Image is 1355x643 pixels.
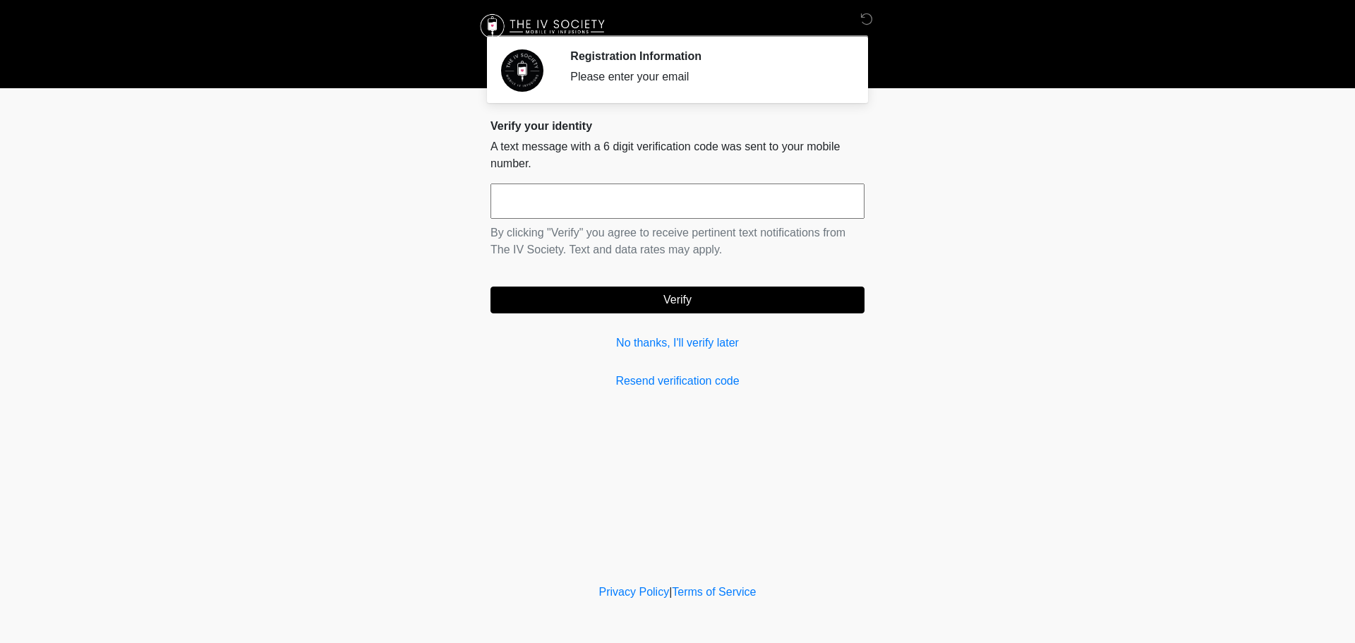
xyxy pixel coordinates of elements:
p: A text message with a 6 digit verification code was sent to your mobile number. [490,138,865,172]
h2: Registration Information [570,49,843,63]
a: Privacy Policy [599,586,670,598]
div: Please enter your email [570,68,843,85]
a: Terms of Service [672,586,756,598]
button: Verify [490,287,865,313]
h2: Verify your identity [490,119,865,133]
img: Agent Avatar [501,49,543,92]
a: Resend verification code [490,373,865,390]
a: | [669,586,672,598]
p: By clicking "Verify" you agree to receive pertinent text notifications from The IV Society. Text ... [490,224,865,258]
img: The IV Society Logo [476,11,611,42]
a: No thanks, I'll verify later [490,335,865,351]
